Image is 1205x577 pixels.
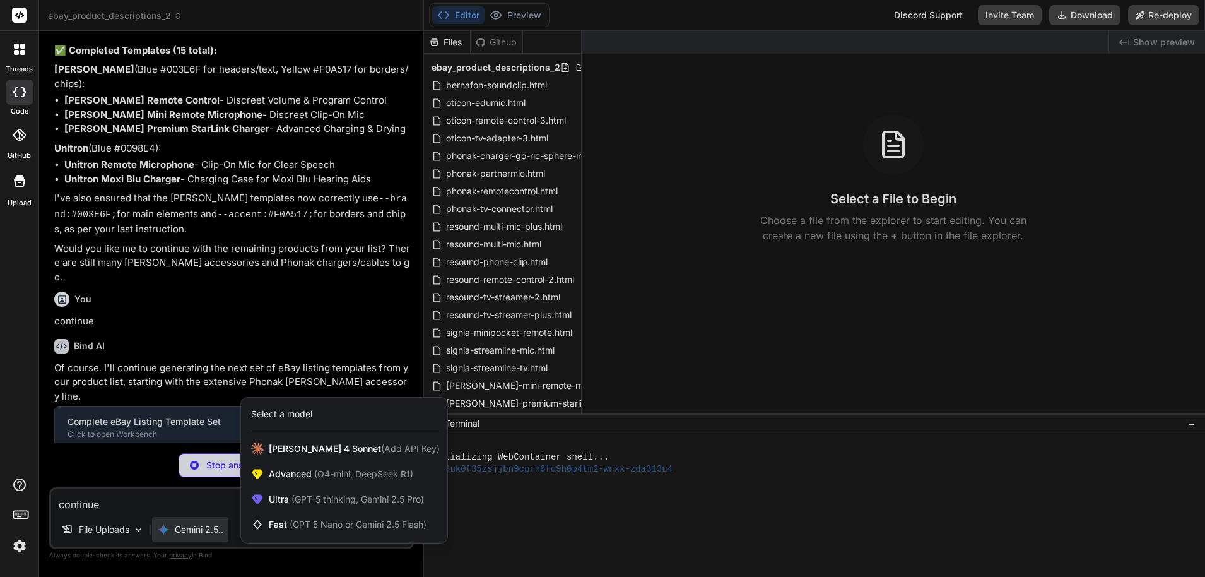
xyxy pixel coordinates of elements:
span: Advanced [269,468,413,480]
span: (O4-mini, DeepSeek R1) [312,468,413,479]
span: Fast [269,518,426,531]
span: (Add API Key) [381,443,440,454]
label: Upload [8,198,32,208]
span: (GPT 5 Nano or Gemini 2.5 Flash) [290,519,426,530]
span: Ultra [269,493,424,506]
label: threads [6,64,33,74]
span: [PERSON_NAME] 4 Sonnet [269,443,440,455]
label: code [11,106,28,117]
label: GitHub [8,150,31,161]
span: (GPT-5 thinking, Gemini 2.5 Pro) [289,494,424,504]
img: settings [9,535,30,557]
div: Select a model [251,408,312,420]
